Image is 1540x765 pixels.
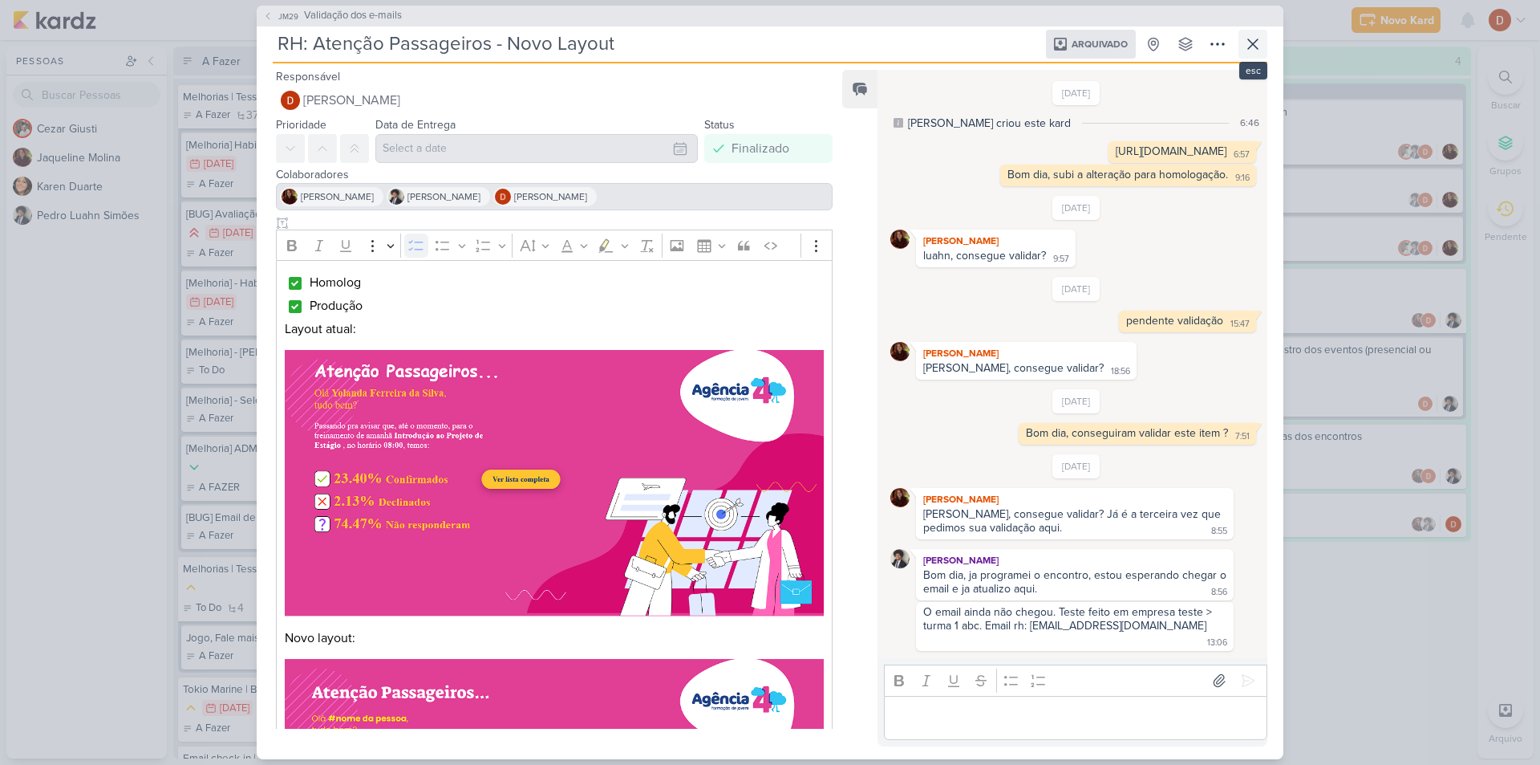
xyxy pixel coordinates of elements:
[1234,149,1250,161] div: 6:57
[1207,637,1227,649] div: 13:06
[1046,30,1136,59] div: Arquivado
[923,507,1224,535] div: [PERSON_NAME], consegue validar? Já é a terceira vez que pedimos sua validação aqui.
[1239,62,1267,79] div: esc
[1026,426,1228,440] div: Bom dia, conseguiram validar este item ?
[388,189,404,205] img: Pedro Luahn Simões
[495,189,511,205] img: Davi Elias Teixeira
[919,233,1072,249] div: [PERSON_NAME]
[923,568,1230,596] div: Bom dia, ja programei o encontro, estou esperando chegar o email e ja atualizo aqui.
[276,166,833,183] div: Colaboradores
[375,134,698,163] input: Select a date
[923,361,1104,375] div: [PERSON_NAME], consegue validar?
[276,70,340,83] label: Responsável
[1211,525,1227,538] div: 8:55
[890,549,910,568] img: Pedro Luahn Simões
[923,249,1046,262] div: luahn, consegue validar?
[276,86,833,115] button: [PERSON_NAME]
[1111,365,1130,378] div: 18:56
[890,342,910,361] img: Jaqueline Molina
[1235,430,1250,443] div: 7:51
[285,629,824,648] p: Novo layout:
[890,230,910,249] img: Jaqueline Molina
[704,134,833,163] button: Finalizado
[1240,116,1259,130] div: 6:46
[1072,39,1128,49] span: Arquivado
[310,298,363,314] span: Produção
[890,488,910,507] img: Jaqueline Molina
[908,115,1071,132] div: [PERSON_NAME] criou este kard
[276,118,326,132] label: Prioridade
[276,230,833,261] div: Editor toolbar
[704,118,735,132] label: Status
[1126,314,1223,328] div: pendente validação
[303,91,400,110] span: [PERSON_NAME]
[1053,253,1069,266] div: 9:57
[285,350,824,616] img: bCZ247nG5kTOgLyxpqep7iWd0Oh2sTVY019fDQAJSL0Nq9LBgxDAMwzAMwzBM12j22JBpSNXWGIZhmGREUihinWEYhmEYhmEY...
[282,189,298,205] img: Jaqueline Molina
[919,491,1230,507] div: [PERSON_NAME]
[273,30,1043,59] input: Kard Sem Título
[919,552,1230,568] div: [PERSON_NAME]
[285,319,824,339] p: Layout atual:
[281,91,300,110] img: Davi Elias Teixeira
[1116,144,1226,158] div: [URL][DOMAIN_NAME]
[919,345,1133,361] div: [PERSON_NAME]
[1235,172,1250,185] div: 9:16
[310,275,361,291] span: Homolog
[731,139,789,158] div: Finalizado
[514,189,587,204] span: [PERSON_NAME]
[407,189,480,204] span: [PERSON_NAME]
[375,118,456,132] label: Data de Entrega
[923,605,1215,633] div: O email ainda não chegou. Teste feito em empresa teste > turma 1 abc. Email rh: [EMAIL_ADDRESS][D...
[1230,318,1250,331] div: 15:47
[1211,586,1227,599] div: 8:56
[884,665,1267,696] div: Editor toolbar
[1007,168,1228,181] div: Bom dia, subi a alteração para homologação.
[884,696,1267,740] div: Editor editing area: main
[301,189,374,204] span: [PERSON_NAME]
